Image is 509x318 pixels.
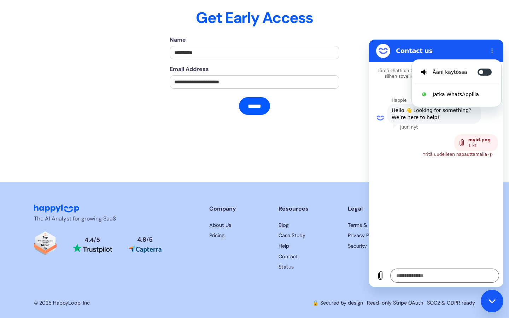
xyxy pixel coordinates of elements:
a: Learn more about HappyLoop [209,222,267,229]
form: Email Form [170,36,339,115]
a: HappyLoop's Privacy Policy [348,232,406,240]
a: Get help with HappyLoop [279,242,337,250]
a: HappyLoop's Status [279,263,337,271]
iframe: Viestintäikkuna [369,40,503,287]
div: Resources [279,205,337,213]
a: HappyLoop's Security Page [348,242,406,250]
p: The AI Analyst for growing SaaS [34,214,151,223]
h2: Get Early Access [34,9,475,27]
div: 4.8 5 [137,237,153,243]
img: HappyLoop Logo [34,205,79,213]
label: Name [170,36,339,44]
label: Email Address [170,65,339,73]
a: Read reviews about HappyLoop on Tekpon [34,231,57,258]
a: Read reviews about HappyLoop on Capterra [128,237,162,253]
div: Company [209,205,267,213]
span: / [146,236,149,243]
a: Read reviews about HappyLoop on Trustpilot [72,237,112,253]
div: 4.4 5 [84,237,100,243]
iframe: Viestintäikkunan käynnistämispainike, keskustelu käynnissä [481,290,503,312]
a: 🔒 Secured by design · Read-only Stripe OAuth · SOC2 & GDPR ready [312,300,475,306]
a: Read HappyLoop case studies [279,222,337,229]
a: Read HappyLoop case studies [279,232,337,240]
span: / [94,236,96,244]
div: Legal [348,205,406,213]
a: HappyLoop's Terms & Conditions [348,222,406,229]
a: Contact HappyLoop support [279,253,337,261]
a: View HappyLoop pricing plans [209,232,267,240]
div: © 2025 HappyLoop, Inc [34,299,90,307]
